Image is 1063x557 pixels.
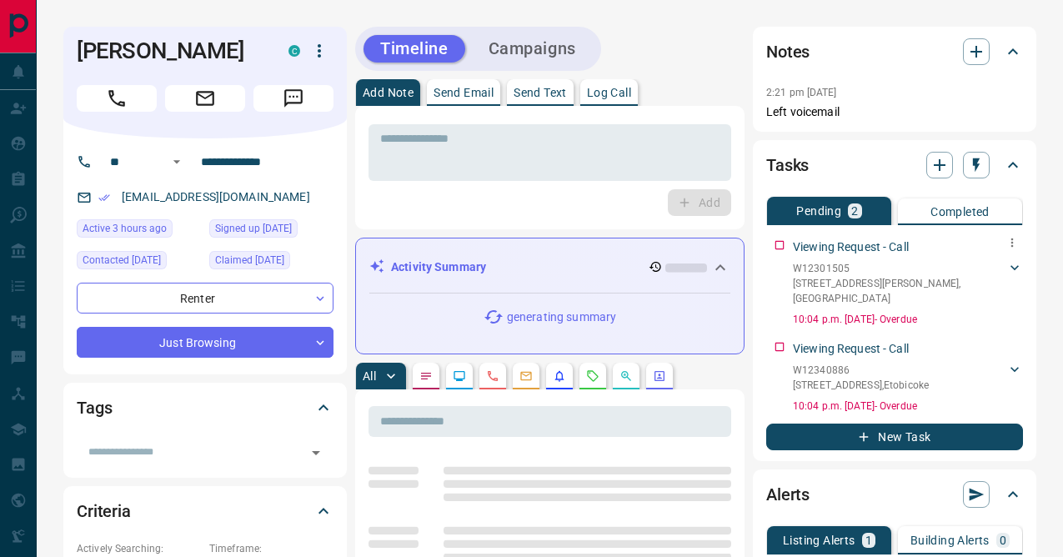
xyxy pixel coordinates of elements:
[472,35,593,63] button: Campaigns
[486,369,499,383] svg: Calls
[122,190,310,203] a: [EMAIL_ADDRESS][DOMAIN_NAME]
[167,152,187,172] button: Open
[851,205,858,217] p: 2
[587,87,631,98] p: Log Call
[793,378,929,393] p: [STREET_ADDRESS] , Etobicoke
[766,87,837,98] p: 2:21 pm [DATE]
[766,38,810,65] h2: Notes
[77,394,112,421] h2: Tags
[165,85,245,112] span: Email
[363,87,414,98] p: Add Note
[77,85,157,112] span: Call
[930,206,990,218] p: Completed
[288,45,300,57] div: condos.ca
[253,85,333,112] span: Message
[586,369,599,383] svg: Requests
[766,103,1023,121] p: Left voicemail
[793,359,1023,396] div: W12340886[STREET_ADDRESS],Etobicoke
[793,363,929,378] p: W12340886
[419,369,433,383] svg: Notes
[77,251,201,274] div: Fri Aug 15 2025
[793,261,1006,276] p: W12301505
[766,32,1023,72] div: Notes
[766,424,1023,450] button: New Task
[98,192,110,203] svg: Email Verified
[77,327,333,358] div: Just Browsing
[766,145,1023,185] div: Tasks
[304,441,328,464] button: Open
[453,369,466,383] svg: Lead Browsing Activity
[364,35,465,63] button: Timeline
[77,388,333,428] div: Tags
[83,252,161,268] span: Contacted [DATE]
[209,541,333,556] p: Timeframe:
[766,152,809,178] h2: Tasks
[507,309,616,326] p: generating summary
[369,252,730,283] div: Activity Summary
[434,87,494,98] p: Send Email
[514,87,567,98] p: Send Text
[77,491,333,531] div: Criteria
[653,369,666,383] svg: Agent Actions
[215,252,284,268] span: Claimed [DATE]
[865,534,872,546] p: 1
[1000,534,1006,546] p: 0
[519,369,533,383] svg: Emails
[793,258,1023,309] div: W12301505[STREET_ADDRESS][PERSON_NAME],[GEOGRAPHIC_DATA]
[77,38,263,64] h1: [PERSON_NAME]
[77,541,201,556] p: Actively Searching:
[766,481,810,508] h2: Alerts
[391,258,486,276] p: Activity Summary
[796,205,841,217] p: Pending
[363,370,376,382] p: All
[793,399,1023,414] p: 10:04 p.m. [DATE] - Overdue
[215,220,292,237] span: Signed up [DATE]
[793,312,1023,327] p: 10:04 p.m. [DATE] - Overdue
[793,340,909,358] p: Viewing Request - Call
[793,238,909,256] p: Viewing Request - Call
[209,219,333,243] div: Mon Aug 11 2025
[77,219,201,243] div: Mon Aug 18 2025
[793,276,1006,306] p: [STREET_ADDRESS][PERSON_NAME] , [GEOGRAPHIC_DATA]
[553,369,566,383] svg: Listing Alerts
[619,369,633,383] svg: Opportunities
[910,534,990,546] p: Building Alerts
[77,283,333,314] div: Renter
[77,498,131,524] h2: Criteria
[209,251,333,274] div: Wed Aug 13 2025
[766,474,1023,514] div: Alerts
[783,534,855,546] p: Listing Alerts
[83,220,167,237] span: Active 3 hours ago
